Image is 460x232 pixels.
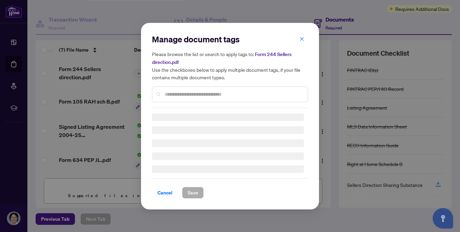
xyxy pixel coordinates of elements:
h5: Please browse the list or search to apply tags to: Use the checkboxes below to apply multiple doc... [152,50,308,81]
button: Open asap [433,208,453,229]
span: Cancel [157,187,172,198]
h2: Manage document tags [152,34,308,45]
span: Form 244 Sellers direction.pdf [152,51,292,65]
button: Save [182,187,204,199]
button: Cancel [152,187,178,199]
span: close [299,36,304,41]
